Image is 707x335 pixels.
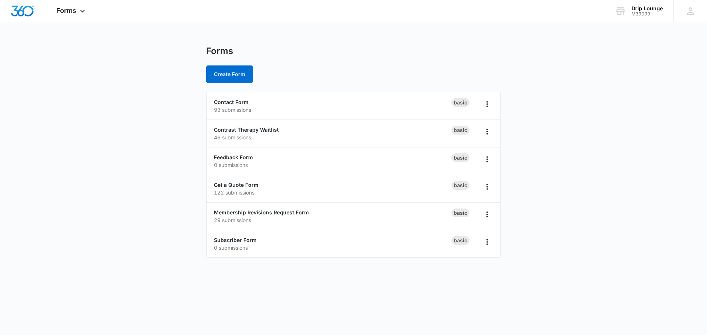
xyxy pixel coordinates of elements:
[481,126,493,138] button: Overflow Menu
[451,209,469,217] div: Basic
[214,216,451,224] p: 29 submissions
[481,209,493,220] button: Overflow Menu
[214,182,258,188] a: Get a Quote Form
[451,153,469,162] div: Basic
[206,46,233,57] h1: Forms
[481,153,493,165] button: Overflow Menu
[481,236,493,248] button: Overflow Menu
[451,126,469,135] div: Basic
[451,236,469,245] div: Basic
[481,98,493,110] button: Overflow Menu
[214,209,309,215] a: Membership Revisions Request Form
[451,98,469,107] div: Basic
[481,181,493,193] button: Overflow Menu
[214,189,451,196] p: 122 submissions
[214,133,451,141] p: 46 submissions
[214,161,451,169] p: 0 submissions
[632,6,663,11] div: account name
[632,11,663,17] div: account id
[56,7,76,14] span: Forms
[206,65,253,83] button: Create Form
[214,99,249,105] a: Contact Form
[214,237,257,243] a: Subscriber Form
[214,154,253,160] a: Feedback Form
[214,106,451,114] p: 93 submissions
[451,181,469,190] div: Basic
[214,244,451,252] p: 0 submissions
[214,126,279,133] a: Contrast Therapy Waitlist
